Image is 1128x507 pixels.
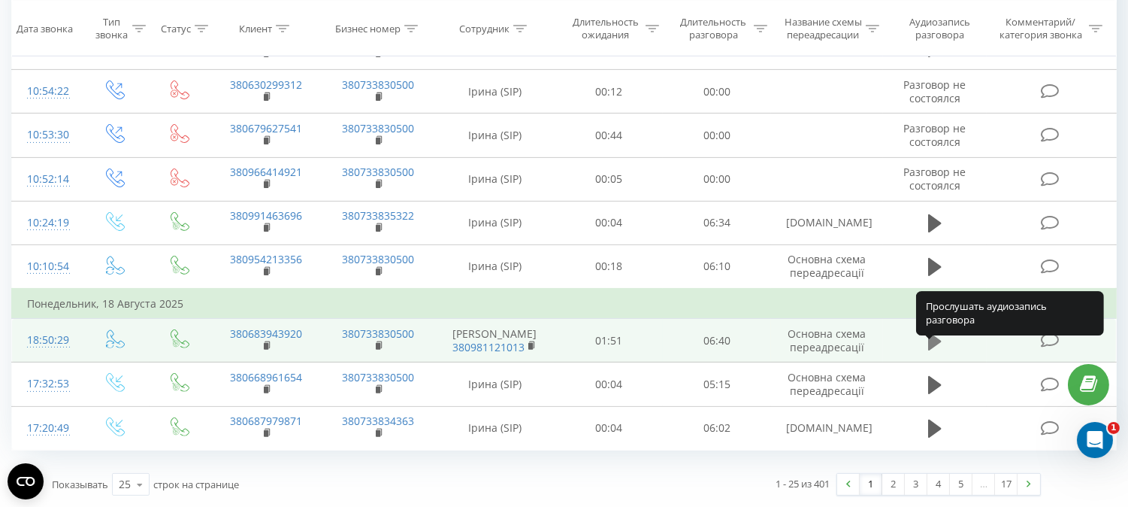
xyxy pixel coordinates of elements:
[555,201,664,244] td: 00:04
[771,201,883,244] td: [DOMAIN_NAME]
[771,319,883,363] td: Основна схема переадресації
[27,414,65,443] div: 17:20:49
[927,474,950,495] a: 4
[897,16,983,41] div: Аудиозапись разговора
[434,201,555,244] td: Ірина (SIP)
[230,414,302,428] a: 380687979871
[342,370,414,384] a: 380733830500
[230,121,302,135] a: 380679627541
[94,16,129,41] div: Тип звонка
[1108,422,1120,434] span: 1
[27,165,65,194] div: 10:52:14
[434,244,555,289] td: Ірина (SIP)
[555,70,664,114] td: 00:12
[555,406,664,450] td: 00:04
[663,114,771,157] td: 00:00
[663,70,771,114] td: 00:00
[903,121,966,149] span: Разговор не состоялся
[342,121,414,135] a: 380733830500
[8,463,44,499] button: Open CMP widget
[27,77,65,106] div: 10:54:22
[119,477,131,492] div: 25
[771,363,883,406] td: Основна схема переадресації
[230,165,302,179] a: 380966414921
[555,363,664,406] td: 00:04
[555,114,664,157] td: 00:44
[860,474,882,495] a: 1
[663,363,771,406] td: 05:15
[663,406,771,450] td: 06:02
[12,289,1117,319] td: Понедельник, 18 Августа 2025
[342,326,414,341] a: 380733830500
[161,22,191,35] div: Статус
[903,77,966,105] span: Разговор не состоялся
[27,208,65,238] div: 10:24:19
[434,70,555,114] td: Ірина (SIP)
[882,474,905,495] a: 2
[342,414,414,428] a: 380733834363
[555,319,664,363] td: 01:51
[1077,422,1113,458] iframe: Intercom live chat
[27,252,65,281] div: 10:10:54
[342,165,414,179] a: 380733830500
[676,16,750,41] div: Длительность разговора
[663,244,771,289] td: 06:10
[452,340,525,354] a: 380981121013
[230,252,302,266] a: 380954213356
[239,22,272,35] div: Клиент
[434,406,555,450] td: Ірина (SIP)
[27,369,65,399] div: 17:32:53
[434,363,555,406] td: Ірина (SIP)
[335,22,401,35] div: Бизнес номер
[230,77,302,92] a: 380630299312
[153,478,239,491] span: строк на странице
[903,165,966,193] span: Разговор не состоялся
[52,478,108,491] span: Показывать
[771,244,883,289] td: Основна схема переадресації
[997,16,1085,41] div: Комментарий/категория звонка
[995,474,1018,495] a: 17
[663,319,771,363] td: 06:40
[434,114,555,157] td: Ірина (SIP)
[434,319,555,363] td: [PERSON_NAME]
[776,476,830,491] div: 1 - 25 из 401
[916,291,1104,335] div: Прослушать аудиозапись разговора
[972,474,995,495] div: …
[950,474,972,495] a: 5
[663,201,771,244] td: 06:34
[17,22,73,35] div: Дата звонка
[342,208,414,223] a: 380733835322
[785,16,862,41] div: Название схемы переадресации
[555,244,664,289] td: 00:18
[27,326,65,355] div: 18:50:29
[905,474,927,495] a: 3
[27,120,65,150] div: 10:53:30
[771,406,883,450] td: [DOMAIN_NAME]
[342,252,414,266] a: 380733830500
[663,157,771,201] td: 00:00
[434,157,555,201] td: Ірина (SIP)
[459,22,510,35] div: Сотрудник
[342,77,414,92] a: 380733830500
[230,370,302,384] a: 380668961654
[569,16,643,41] div: Длительность ожидания
[230,208,302,223] a: 380991463696
[230,326,302,341] a: 380683943920
[555,157,664,201] td: 00:05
